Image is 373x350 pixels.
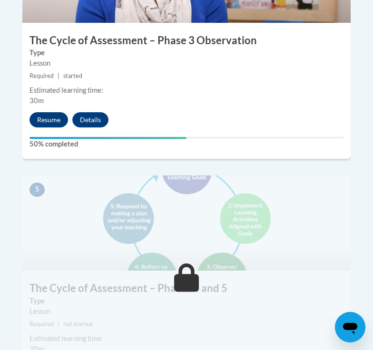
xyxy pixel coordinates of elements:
span: started [63,72,82,79]
div: Estimated learning time: [29,333,344,344]
label: Type [29,296,344,306]
img: Course Image [22,175,351,271]
div: Your progress [29,137,186,139]
span: not started [63,321,92,328]
span: Required [29,72,54,79]
div: Lesson [29,58,344,68]
div: Lesson [29,306,344,317]
label: Type [29,48,344,58]
span: | [58,72,59,79]
div: Estimated learning time: [29,85,344,96]
h3: The Cycle of Assessment – Phases 4 and 5 [22,281,351,296]
iframe: Button to launch messaging window [335,312,365,342]
button: Details [72,112,108,127]
button: Resume [29,112,68,127]
span: 5 [29,183,45,197]
label: 50% completed [29,139,344,149]
span: 30m [29,97,44,105]
span: | [58,321,59,328]
span: Required [29,321,54,328]
h3: The Cycle of Assessment – Phase 3 Observation [22,33,351,48]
